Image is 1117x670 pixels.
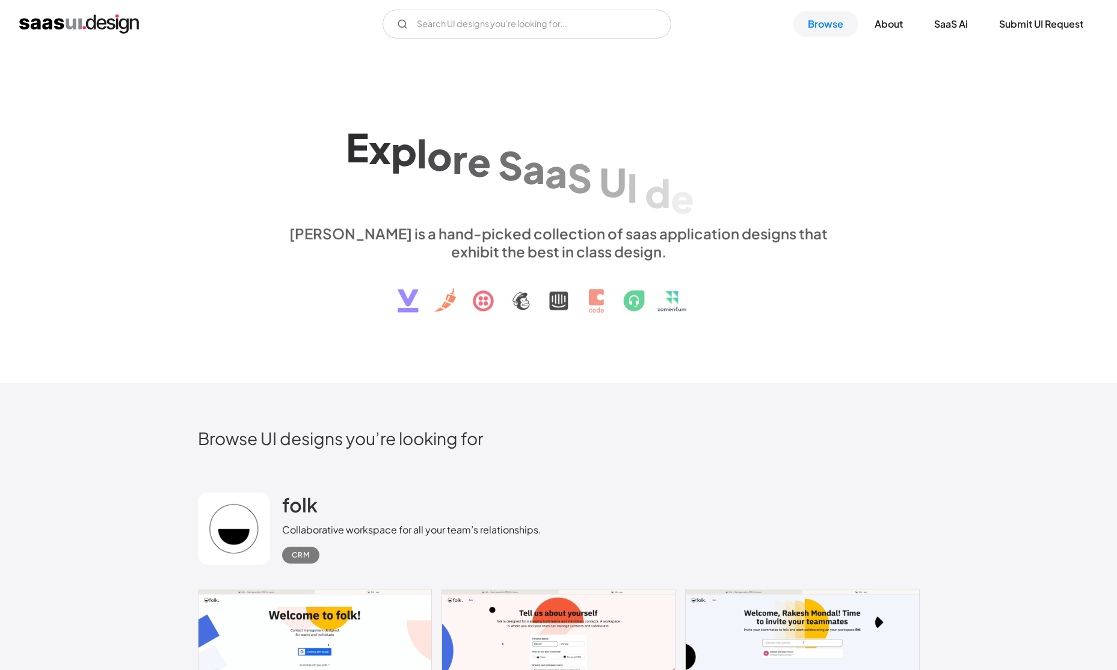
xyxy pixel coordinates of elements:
[523,146,545,192] div: a
[282,493,318,523] a: folk
[369,126,391,172] div: x
[452,135,467,182] div: r
[377,260,741,323] img: text, icon, saas logo
[282,523,541,537] div: Collaborative workspace for all your team’s relationships.
[545,150,567,197] div: a
[599,159,627,206] div: U
[292,548,310,562] div: CRM
[427,132,452,179] div: o
[498,142,523,188] div: S
[417,130,427,176] div: l
[793,11,858,37] a: Browse
[671,175,694,221] div: e
[383,10,671,38] form: Email Form
[383,10,671,38] input: Search UI designs you're looking for...
[282,493,318,517] h2: folk
[860,11,917,37] a: About
[985,11,1098,37] a: Submit UI Request
[346,124,369,170] div: E
[627,164,638,211] div: I
[282,120,835,212] h1: Explore SaaS UI design patterns & interactions.
[467,138,491,185] div: e
[282,224,835,260] div: [PERSON_NAME] is a hand-picked collection of saas application designs that exhibit the best in cl...
[645,170,671,216] div: d
[19,14,139,34] a: home
[920,11,982,37] a: SaaS Ai
[198,428,920,449] h2: Browse UI designs you’re looking for
[567,155,592,201] div: S
[391,128,417,174] div: p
